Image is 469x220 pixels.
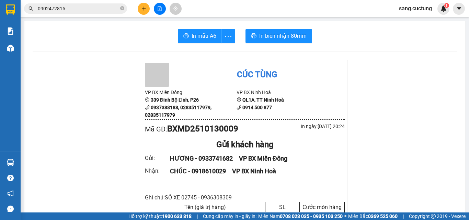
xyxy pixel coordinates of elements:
[183,33,189,39] span: printer
[403,212,404,220] span: |
[170,154,336,163] div: HƯƠNG - 0933741682 VP BX Miền Đông
[145,97,150,102] span: environment
[203,212,256,220] span: Cung cấp máy in - giấy in:
[162,213,192,219] strong: 1900 633 818
[197,212,198,220] span: |
[7,190,14,197] span: notification
[222,32,235,40] span: more
[445,3,448,8] span: 1
[157,6,162,11] span: file-add
[237,97,241,102] span: environment
[393,4,437,13] span: sang.cuctung
[301,204,343,210] div: Cước món hàng
[154,3,166,15] button: file-add
[245,123,345,130] div: In ngày: [DATE] 20:24
[28,6,33,11] span: search
[141,6,146,11] span: plus
[245,29,312,43] button: printerIn biên nhận 80mm
[145,105,211,118] b: 0937388188, 02835117979, 02835117979
[173,6,178,11] span: aim
[145,154,170,162] div: Gửi :
[221,29,235,43] button: more
[7,206,14,212] span: message
[145,89,237,96] li: VP BX Miền Đông
[170,166,336,176] div: CHÚC - 0918610029 VP BX Ninh Hoà
[120,6,124,10] span: close-circle
[145,138,345,151] div: Gửi khách hàng
[6,4,15,15] img: logo-vxr
[138,3,150,15] button: plus
[192,32,216,40] span: In mẫu A6
[267,204,298,210] div: SL
[145,166,170,175] div: Nhận :
[444,3,449,8] sup: 1
[237,105,241,110] span: phone
[147,204,263,210] div: Tên (giá trị hàng)
[145,105,150,110] span: phone
[237,89,328,96] li: VP BX Ninh Hoà
[368,213,398,219] strong: 0369 525 060
[151,97,199,103] b: 339 Đinh Bộ Lĩnh, P26
[344,215,346,218] span: ⚪️
[258,212,343,220] span: Miền Nam
[237,68,277,81] div: Cúc Tùng
[441,5,447,12] img: icon-new-feature
[251,33,256,39] span: printer
[145,193,345,202] div: Ghi chú: SỐ XE 02745 - 0936308309
[242,97,284,103] b: QL1A, TT Ninh Hoà
[431,214,436,219] span: copyright
[456,5,462,12] span: caret-down
[128,212,192,220] span: Hỗ trợ kỹ thuật:
[167,124,238,134] b: BXMD2510130009
[178,29,222,43] button: printerIn mẫu A6
[280,213,343,219] strong: 0708 023 035 - 0935 103 250
[7,175,14,181] span: question-circle
[120,5,124,12] span: close-circle
[242,105,272,110] b: 0914 500 877
[38,5,119,12] input: Tìm tên, số ĐT hoặc mã đơn
[259,32,307,40] span: In biên nhận 80mm
[170,3,182,15] button: aim
[348,212,398,220] span: Miền Bắc
[453,3,465,15] button: caret-down
[7,27,14,35] img: solution-icon
[7,45,14,52] img: warehouse-icon
[7,159,14,166] img: warehouse-icon
[145,125,167,133] span: Mã GD :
